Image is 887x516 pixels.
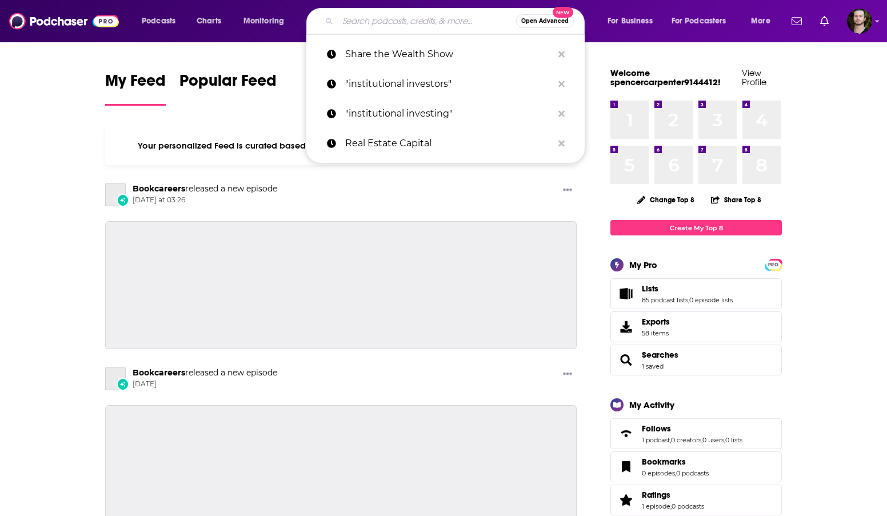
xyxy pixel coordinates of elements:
[642,317,670,327] span: Exports
[345,99,553,129] p: "institutional investing"
[670,436,671,444] span: ,
[105,71,166,106] a: My Feed
[235,12,299,30] button: open menu
[610,278,782,309] span: Lists
[610,345,782,375] span: Searches
[133,379,277,389] span: [DATE]
[614,319,637,335] span: Exports
[642,469,675,477] a: 0 episodes
[766,261,780,269] span: PRO
[134,12,190,30] button: open menu
[670,502,672,510] span: ,
[306,39,585,69] a: Share the Wealth Show
[629,399,674,410] div: My Activity
[197,13,221,29] span: Charts
[642,490,704,500] a: Ratings
[642,490,670,500] span: Ratings
[179,71,277,97] span: Popular Feed
[610,311,782,342] a: Exports
[642,350,678,360] a: Searches
[345,39,553,69] p: Share the Wealth Show
[317,8,596,34] div: Search podcasts, credits, & more...
[642,423,671,434] span: Follows
[558,367,577,382] button: Show More Button
[742,67,766,87] a: View Profile
[105,126,577,165] div: Your personalized Feed is curated based on the Podcasts, Creators, Users, and Lists that you Follow.
[642,457,709,467] a: Bookmarks
[642,362,664,370] a: 1 saved
[9,10,119,32] img: Podchaser - Follow, Share and Rate Podcasts
[766,260,780,269] a: PRO
[743,12,785,30] button: open menu
[751,13,770,29] span: More
[117,378,129,390] div: New Episode
[847,9,872,34] button: Show profile menu
[614,352,637,368] a: Searches
[610,67,721,87] a: Welcome spencercarpenter9144412!
[787,11,806,31] a: Show notifications dropdown
[725,436,742,444] a: 0 lists
[710,189,762,211] button: Share Top 8
[243,13,284,29] span: Monitoring
[642,502,670,510] a: 1 episode
[516,14,574,28] button: Open AdvancedNew
[671,436,701,444] a: 0 creators
[614,459,637,475] a: Bookmarks
[847,9,872,34] img: User Profile
[189,12,228,30] a: Charts
[702,436,724,444] a: 0 users
[614,492,637,508] a: Ratings
[642,283,658,294] span: Lists
[105,71,166,97] span: My Feed
[338,12,516,30] input: Search podcasts, credits, & more...
[701,436,702,444] span: ,
[133,183,185,194] a: Bookcareers
[610,485,782,515] span: Ratings
[614,426,637,442] a: Follows
[676,469,709,477] a: 0 podcasts
[306,99,585,129] a: "institutional investing"
[689,296,733,304] a: 0 episode lists
[179,71,277,106] a: Popular Feed
[630,193,701,207] button: Change Top 8
[629,259,657,270] div: My Pro
[553,7,573,18] span: New
[345,69,553,99] p: "institutional investors"
[608,13,653,29] span: For Business
[816,11,833,31] a: Show notifications dropdown
[610,451,782,482] span: Bookmarks
[672,13,726,29] span: For Podcasters
[664,12,743,30] button: open menu
[558,183,577,198] button: Show More Button
[117,194,129,206] div: New Episode
[105,367,126,390] a: Bookcareers
[642,436,670,444] a: 1 podcast
[614,286,637,302] a: Lists
[306,69,585,99] a: "institutional investors"
[521,18,569,24] span: Open Advanced
[642,457,686,467] span: Bookmarks
[133,367,185,378] a: Bookcareers
[642,283,733,294] a: Lists
[672,502,704,510] a: 0 podcasts
[688,296,689,304] span: ,
[642,296,688,304] a: 85 podcast lists
[610,220,782,235] a: Create My Top 8
[105,183,126,206] a: Bookcareers
[642,423,742,434] a: Follows
[306,129,585,158] a: Real Estate Capital
[142,13,175,29] span: Podcasts
[847,9,872,34] span: Logged in as OutlierAudio
[600,12,667,30] button: open menu
[133,183,277,194] h3: released a new episode
[642,329,670,337] span: 58 items
[610,418,782,449] span: Follows
[724,436,725,444] span: ,
[345,129,553,158] p: Real Estate Capital
[675,469,676,477] span: ,
[133,195,277,205] span: [DATE] at 03:26
[133,367,277,378] h3: released a new episode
